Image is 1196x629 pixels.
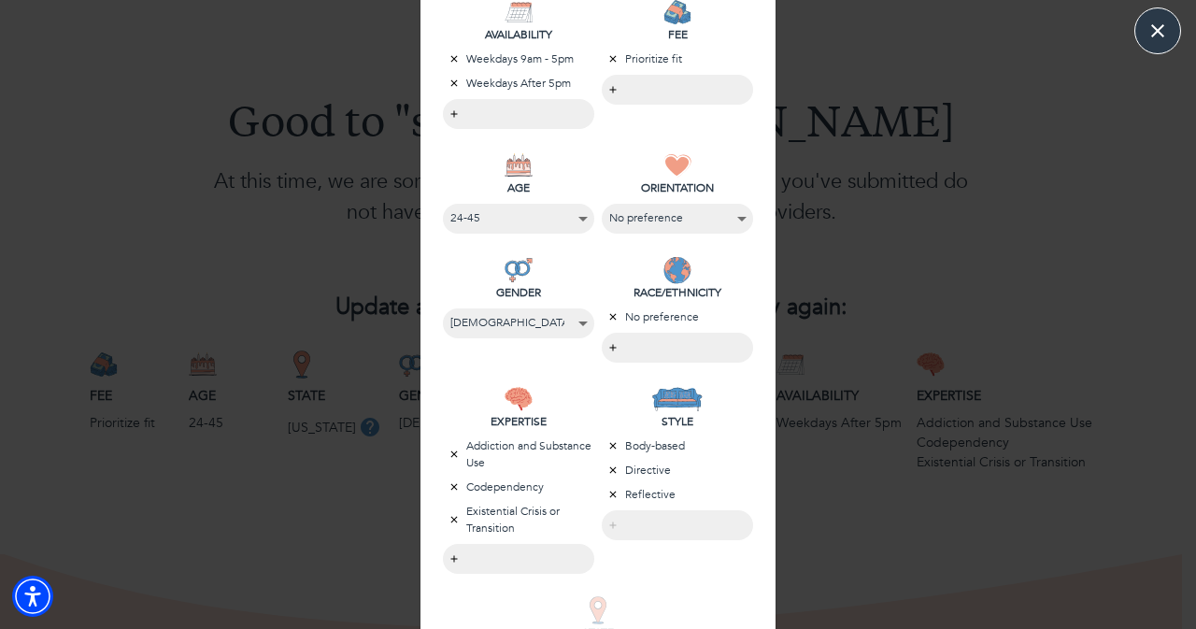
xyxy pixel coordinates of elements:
[602,486,753,503] p: Reflective
[443,50,594,67] p: Weekdays 9am - 5pm
[12,576,53,617] div: Accessibility Menu
[443,479,594,495] p: Codependency
[443,437,594,471] p: Addiction and Substance Use
[602,284,753,301] p: RACE/ETHNICITY
[602,26,753,43] p: FEE
[602,179,753,196] p: ORIENTATION
[443,284,594,301] p: GENDER
[602,413,753,430] p: STYLE
[602,308,753,325] p: No preference
[505,151,533,179] img: AGE
[651,385,703,413] img: STYLE
[602,462,753,479] p: Directive
[602,50,753,67] p: Prioritize fit
[663,151,691,179] img: ORIENTATION
[505,385,533,413] img: EXPERTISE
[443,503,594,536] p: Existential Crisis or Transition
[443,413,594,430] p: EXPERTISE
[505,256,533,284] img: GENDER
[443,179,594,196] p: AGE
[602,437,753,454] p: Body-based
[443,75,594,92] p: Weekdays After 5pm
[443,26,594,43] p: AVAILABILITY
[584,596,612,624] img: STATE
[663,256,691,284] img: RACE/ETHNICITY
